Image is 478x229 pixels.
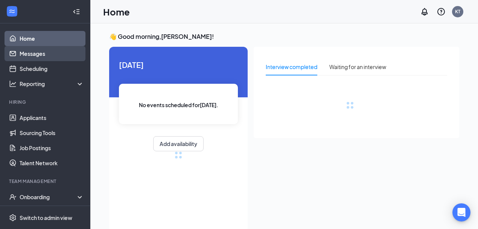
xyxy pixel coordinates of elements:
svg: WorkstreamLogo [8,8,16,15]
div: Open Intercom Messenger [452,203,470,221]
a: Scheduling [20,61,84,76]
button: Add availability [153,136,204,151]
span: [DATE] [119,59,238,71]
div: Reporting [20,80,84,88]
svg: Collapse [73,8,80,15]
svg: Notifications [420,7,429,16]
div: Onboarding [20,193,78,201]
svg: QuestionInfo [437,7,446,16]
svg: UserCheck [9,193,17,201]
h3: 👋 Good morning, [PERSON_NAME] ! [109,32,459,41]
a: Job Postings [20,140,84,155]
a: Home [20,31,84,46]
a: Team [20,204,84,220]
svg: Analysis [9,80,17,88]
span: No events scheduled for [DATE] . [139,101,218,109]
div: Team Management [9,178,82,184]
a: Talent Network [20,155,84,171]
a: Applicants [20,110,84,125]
div: loading meetings... [175,151,182,159]
div: Waiting for an interview [329,63,386,71]
div: Switch to admin view [20,214,72,221]
h1: Home [103,5,130,18]
div: Hiring [9,99,82,105]
div: KT [455,8,460,15]
svg: Settings [9,214,17,221]
div: Interview completed [266,63,317,71]
a: Messages [20,46,84,61]
a: Sourcing Tools [20,125,84,140]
